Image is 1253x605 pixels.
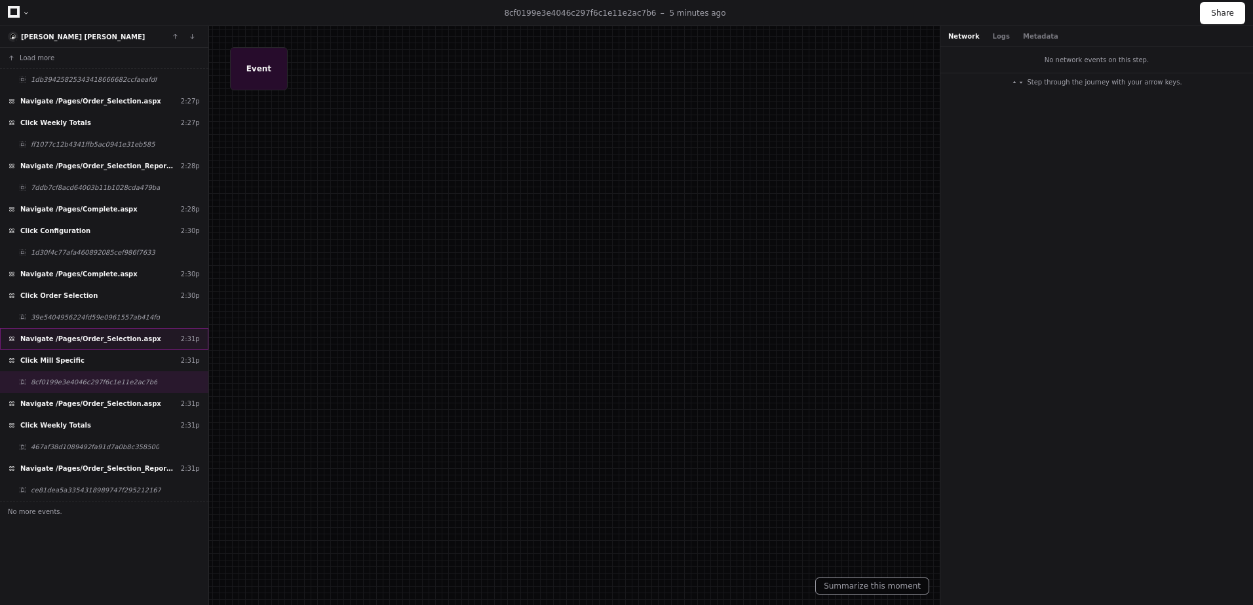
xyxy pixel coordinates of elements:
[181,204,200,214] div: 2:28p
[31,247,155,257] span: 1d30f4c77afa460892085cef986f7633
[181,96,200,106] div: 2:27p
[31,485,161,495] span: ce81dea5a3354318989747f295212167
[1200,2,1245,24] button: Share
[31,139,155,149] span: ff1077c12b4341ffb5ac0941e31eb585
[31,183,160,192] span: 7ddb7cf8acd64003b11b1028cda479ba
[181,420,200,430] div: 2:31p
[181,226,200,236] div: 2:30p
[1023,31,1058,41] button: Metadata
[20,226,90,236] span: Click Configuration
[181,464,200,473] div: 2:31p
[9,33,18,41] img: 15.svg
[181,291,200,301] div: 2:30p
[8,507,62,517] span: No more events.
[20,204,138,214] span: Navigate /Pages/Complete.aspx
[815,577,929,595] button: Summarize this moment
[948,31,980,41] button: Network
[20,399,161,409] span: Navigate /Pages/Order_Selection.aspx
[31,75,157,84] span: 1db39425825343418666682ccfaeafdf
[20,291,98,301] span: Click Order Selection
[940,47,1253,73] div: No network events on this step.
[20,464,176,473] span: Navigate /Pages/Order_Selection_Report.aspx
[20,53,54,63] span: Load more
[20,356,85,365] span: Click Mill Specific
[993,31,1010,41] button: Logs
[31,312,160,322] span: 39e5404956224fd59e0961557ab414fd
[20,334,161,344] span: Navigate /Pages/Order_Selection.aspx
[21,33,145,41] a: [PERSON_NAME] [PERSON_NAME]
[181,118,200,128] div: 2:27p
[31,442,159,452] span: 467af38d1089492fa91d7a0b8c358500
[31,377,157,387] span: 8cf0199e3e4046c297f6c1e11e2ac7b6
[181,334,200,344] div: 2:31p
[1027,77,1182,87] span: Step through the journey with your arrow keys.
[669,8,725,18] p: 5 minutes ago
[181,356,200,365] div: 2:31p
[20,161,176,171] span: Navigate /Pages/Order_Selection_Report.aspx
[181,161,200,171] div: 2:28p
[20,96,161,106] span: Navigate /Pages/Order_Selection.aspx
[20,420,91,430] span: Click Weekly Totals
[20,269,138,279] span: Navigate /Pages/Complete.aspx
[181,399,200,409] div: 2:31p
[181,269,200,279] div: 2:30p
[504,9,656,18] span: 8cf0199e3e4046c297f6c1e11e2ac7b6
[20,118,91,128] span: Click Weekly Totals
